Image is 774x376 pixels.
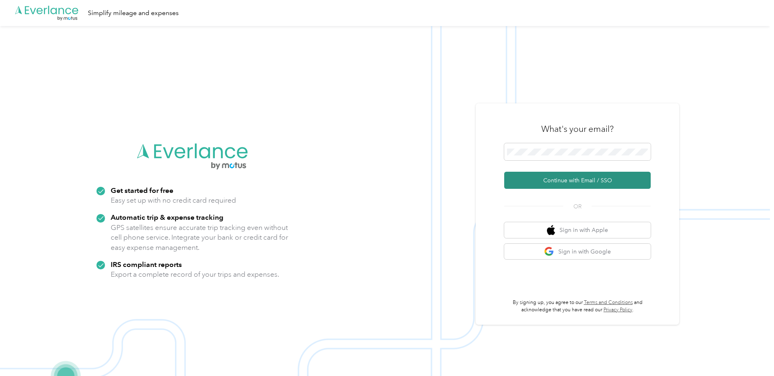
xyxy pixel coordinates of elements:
[88,8,179,18] div: Simplify mileage and expenses
[584,299,633,306] a: Terms and Conditions
[544,247,554,257] img: google logo
[111,223,289,253] p: GPS satellites ensure accurate trip tracking even without cell phone service. Integrate your bank...
[504,244,651,260] button: google logoSign in with Google
[111,213,223,221] strong: Automatic trip & expense tracking
[603,307,632,313] a: Privacy Policy
[504,222,651,238] button: apple logoSign in with Apple
[547,225,555,235] img: apple logo
[504,172,651,189] button: Continue with Email / SSO
[111,195,236,205] p: Easy set up with no credit card required
[111,260,182,269] strong: IRS compliant reports
[111,186,173,195] strong: Get started for free
[541,123,614,135] h3: What's your email?
[111,269,279,280] p: Export a complete record of your trips and expenses.
[563,202,592,211] span: OR
[504,299,651,313] p: By signing up, you agree to our and acknowledge that you have read our .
